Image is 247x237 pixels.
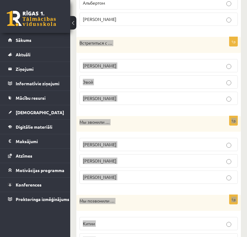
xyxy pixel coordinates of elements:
[226,18,231,22] input: [PERSON_NAME]
[226,159,231,164] input: [PERSON_NAME]
[8,33,63,47] a: Sākums
[83,158,116,163] span: [PERSON_NAME]
[8,76,63,90] a: Informatīvie ziņojumi
[8,47,63,62] a: Aktuāli
[229,37,238,46] p: 1p
[8,105,63,119] a: [DEMOGRAPHIC_DATA]
[83,142,116,147] span: [PERSON_NAME]
[8,134,63,148] a: Maksājumi
[83,16,116,22] span: [PERSON_NAME]
[226,1,231,6] input: Альбертом
[16,37,31,43] span: Sākums
[229,116,238,126] p: 1p
[226,175,231,180] input: [PERSON_NAME]
[8,192,63,206] a: Proktoringa izmēģinājums
[79,119,207,125] p: Мы звонили …
[16,182,42,187] span: Konferences
[83,174,116,180] span: [PERSON_NAME]
[226,143,231,148] input: [PERSON_NAME]
[16,124,52,130] span: Digitālie materiāli
[83,79,93,85] span: Эвой
[8,163,63,177] a: Motivācijas programma
[8,178,63,192] a: Konferences
[83,221,95,226] span: Китии
[7,11,56,26] a: Rīgas 1. Tālmācības vidusskola
[226,64,231,69] input: [PERSON_NAME]
[79,198,207,204] p: Мы позвонили …
[8,120,63,134] a: Digitālie materiāli
[83,95,116,101] span: [PERSON_NAME]
[16,196,69,202] span: Proktoringa izmēģinājums
[83,63,116,68] span: [PERSON_NAME]
[16,110,64,115] span: [DEMOGRAPHIC_DATA]
[226,222,231,227] input: Китии
[16,52,30,57] span: Aktuāli
[16,62,63,76] legend: Ziņojumi
[79,40,207,46] p: Встретиться с …
[16,153,32,159] span: Atzīmes
[226,97,231,102] input: [PERSON_NAME]
[226,80,231,85] input: Эвой
[229,195,238,204] p: 1p
[8,62,63,76] a: Ziņojumi
[8,91,63,105] a: Mācību resursi
[8,149,63,163] a: Atzīmes
[16,134,63,148] legend: Maksājumi
[16,167,64,173] span: Motivācijas programma
[16,76,63,90] legend: Informatīvie ziņojumi
[16,95,46,101] span: Mācību resursi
